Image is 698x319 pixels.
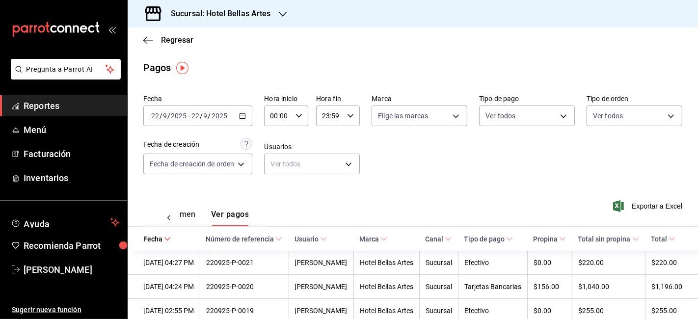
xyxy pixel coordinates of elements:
[464,307,521,315] div: Efectivo
[27,64,106,75] span: Pregunta a Parrot AI
[651,259,682,266] div: $220.00
[143,283,194,291] div: [DATE] 04:24 PM
[264,96,308,103] label: Hora inicio
[24,99,119,112] span: Reportes
[578,307,639,315] div: $255.00
[533,235,566,243] span: Propina
[534,259,566,266] div: $0.00
[360,259,413,266] div: Hotel Bellas Artes
[264,144,360,151] label: Usuarios
[206,283,282,291] div: 220925-P-0020
[24,263,119,276] span: [PERSON_NAME]
[11,59,121,80] button: Pregunta a Parrot AI
[587,96,682,103] label: Tipo de orden
[206,235,282,243] span: Número de referencia
[426,283,452,291] div: Sucursal
[464,235,513,243] span: Tipo de pago
[24,216,107,228] span: Ayuda
[167,112,170,120] span: /
[426,307,452,315] div: Sucursal
[211,210,249,226] button: Ver pagos
[163,8,271,20] h3: Sucursal: Hotel Bellas Artes
[191,112,200,120] input: --
[464,283,521,291] div: Tarjetas Bancarias
[264,154,360,174] div: Ver todos
[208,112,211,120] span: /
[176,62,188,74] img: Tooltip marker
[24,123,119,136] span: Menú
[143,235,171,243] span: Fecha
[108,26,116,33] button: open_drawer_menu
[464,259,521,266] div: Efectivo
[151,112,160,120] input: --
[143,139,199,150] div: Fecha de creación
[578,259,639,266] div: $220.00
[12,305,119,315] span: Sugerir nueva función
[143,96,252,103] label: Fecha
[162,112,167,120] input: --
[359,235,387,243] span: Marca
[150,159,234,169] span: Fecha de creación de orden
[206,259,282,266] div: 220925-P-0021
[295,283,348,291] div: [PERSON_NAME]
[24,147,119,160] span: Facturación
[206,307,282,315] div: 220925-P-0019
[593,111,623,121] span: Ver todos
[211,112,228,120] input: ----
[615,200,682,212] button: Exportar a Excel
[485,111,515,121] span: Ver todos
[161,35,193,45] span: Regresar
[188,112,190,120] span: -
[170,112,187,120] input: ----
[143,307,194,315] div: [DATE] 02:55 PM
[534,283,566,291] div: $156.00
[651,283,682,291] div: $1,196.00
[24,171,119,185] span: Inventarios
[203,112,208,120] input: --
[578,283,639,291] div: $1,040.00
[425,235,452,243] span: Canal
[143,259,194,266] div: [DATE] 04:27 PM
[316,96,360,103] label: Hora fin
[143,60,171,75] div: Pagos
[651,307,682,315] div: $255.00
[378,111,428,121] span: Elige las marcas
[150,210,219,226] div: navigation tabs
[295,307,348,315] div: [PERSON_NAME]
[360,307,413,315] div: Hotel Bellas Artes
[143,35,193,45] button: Regresar
[160,112,162,120] span: /
[360,283,413,291] div: Hotel Bellas Artes
[479,96,575,103] label: Tipo de pago
[372,96,467,103] label: Marca
[295,259,348,266] div: [PERSON_NAME]
[24,239,119,252] span: Recomienda Parrot
[200,112,203,120] span: /
[578,235,639,243] span: Total sin propina
[295,235,327,243] span: Usuario
[651,235,675,243] span: Total
[7,71,121,81] a: Pregunta a Parrot AI
[534,307,566,315] div: $0.00
[426,259,452,266] div: Sucursal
